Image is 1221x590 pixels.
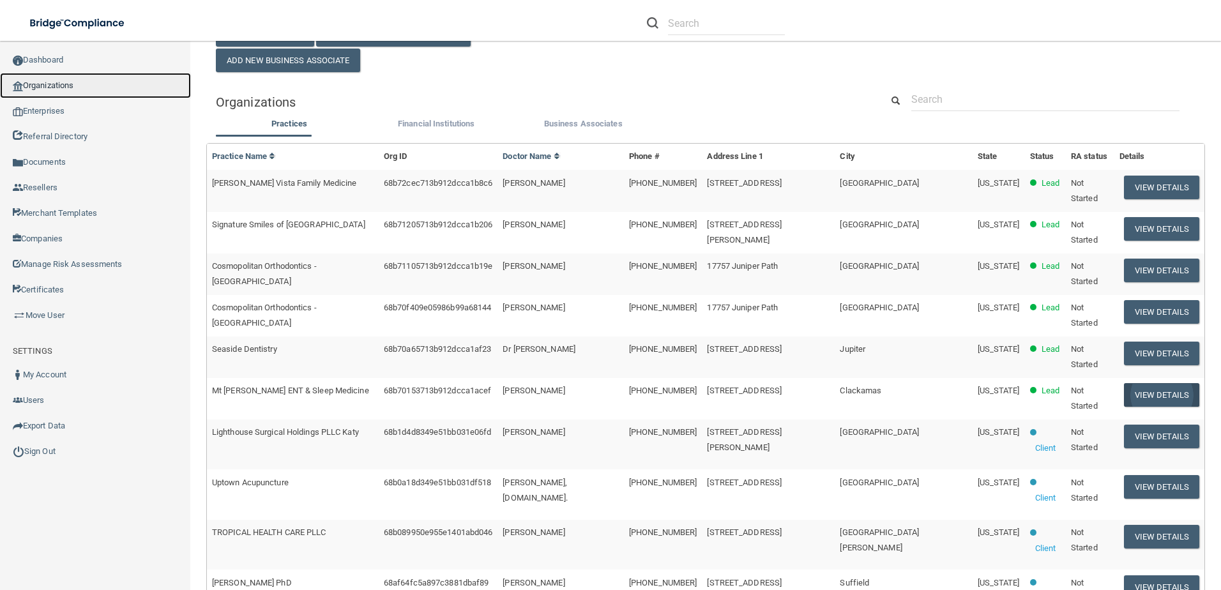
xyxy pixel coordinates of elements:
[1124,217,1199,241] button: View Details
[503,178,565,188] span: [PERSON_NAME]
[1066,144,1114,170] th: RA status
[212,261,317,286] span: Cosmopolitan Orthodontics - [GEOGRAPHIC_DATA]
[216,116,363,135] li: Practices
[978,478,1020,487] span: [US_STATE]
[835,144,972,170] th: City
[840,303,919,312] span: [GEOGRAPHIC_DATA]
[978,527,1020,537] span: [US_STATE]
[840,178,919,188] span: [GEOGRAPHIC_DATA]
[216,49,360,72] button: Add New Business Associate
[978,344,1020,354] span: [US_STATE]
[1042,300,1059,315] p: Lead
[707,478,782,487] span: [STREET_ADDRESS]
[707,261,778,271] span: 17757 Juniper Path
[1071,527,1098,552] span: Not Started
[1124,176,1199,199] button: View Details
[503,261,565,271] span: [PERSON_NAME]
[212,578,292,587] span: [PERSON_NAME] PhD
[384,178,492,188] span: 68b72cec713b912dcca1b8c6
[707,527,782,537] span: [STREET_ADDRESS]
[1042,217,1059,232] p: Lead
[503,427,565,437] span: [PERSON_NAME]
[363,116,510,135] li: Financial Institutions
[384,261,492,271] span: 68b71105713b912dcca1b19e
[707,344,782,354] span: [STREET_ADDRESS]
[384,386,491,395] span: 68b70153713b912dcca1acef
[911,87,1179,111] input: Search
[398,119,474,128] span: Financial Institutions
[384,344,491,354] span: 68b70a65713b912dcca1af23
[1000,499,1206,550] iframe: Drift Widget Chat Controller
[629,427,697,437] span: [PHONE_NUMBER]
[840,578,869,587] span: Suffield
[510,116,656,135] li: Business Associate
[629,478,697,487] span: [PHONE_NUMBER]
[1071,344,1098,369] span: Not Started
[13,344,52,359] label: SETTINGS
[503,478,567,503] span: [PERSON_NAME], [DOMAIN_NAME].
[503,303,565,312] span: [PERSON_NAME]
[13,395,23,405] img: icon-users.e205127d.png
[13,421,23,431] img: icon-export.b9366987.png
[629,578,697,587] span: [PHONE_NUMBER]
[978,303,1020,312] span: [US_STATE]
[1042,259,1059,274] p: Lead
[212,220,365,229] span: Signature Smiles of [GEOGRAPHIC_DATA]
[707,220,782,245] span: [STREET_ADDRESS][PERSON_NAME]
[840,261,919,271] span: [GEOGRAPHIC_DATA]
[19,10,137,36] img: bridge_compliance_login_screen.278c3ca4.svg
[668,11,785,35] input: Search
[1071,386,1098,411] span: Not Started
[702,144,835,170] th: Address Line 1
[629,303,697,312] span: [PHONE_NUMBER]
[13,446,24,457] img: ic_power_dark.7ecde6b1.png
[973,144,1025,170] th: State
[1124,259,1199,282] button: View Details
[1035,490,1056,506] p: Client
[384,427,491,437] span: 68b1d4d8349e51bb031e06fd
[216,95,863,109] h5: Organizations
[212,427,359,437] span: Lighthouse Surgical Holdings PLLC Katy
[840,427,919,437] span: [GEOGRAPHIC_DATA]
[978,261,1020,271] span: [US_STATE]
[629,527,697,537] span: [PHONE_NUMBER]
[840,527,919,552] span: [GEOGRAPHIC_DATA][PERSON_NAME]
[212,178,357,188] span: [PERSON_NAME] Vista Family Medicine
[379,144,497,170] th: Org ID
[1042,176,1059,191] p: Lead
[503,151,560,161] a: Doctor Name
[707,178,782,188] span: [STREET_ADDRESS]
[503,578,565,587] span: [PERSON_NAME]
[707,303,778,312] span: 17757 Juniper Path
[1071,303,1098,328] span: Not Started
[13,81,23,91] img: organization-icon.f8decf85.png
[13,309,26,322] img: briefcase.64adab9b.png
[707,578,782,587] span: [STREET_ADDRESS]
[13,107,23,116] img: enterprise.0d942306.png
[503,344,575,354] span: Dr [PERSON_NAME]
[978,220,1020,229] span: [US_STATE]
[212,527,326,537] span: TROPICAL HEALTH CARE PLLC
[1071,261,1098,286] span: Not Started
[840,344,865,354] span: Jupiter
[1042,342,1059,357] p: Lead
[629,261,697,271] span: [PHONE_NUMBER]
[271,119,307,128] span: Practices
[212,478,289,487] span: Uptown Acupuncture
[516,116,650,132] label: Business Associates
[384,578,489,587] span: 68af64fc5a897c3881dbaf89
[544,119,623,128] span: Business Associates
[1071,220,1098,245] span: Not Started
[629,220,697,229] span: [PHONE_NUMBER]
[978,178,1020,188] span: [US_STATE]
[1124,383,1199,407] button: View Details
[978,386,1020,395] span: [US_STATE]
[840,386,881,395] span: Clackamas
[647,17,658,29] img: ic-search.3b580494.png
[1124,300,1199,324] button: View Details
[840,220,919,229] span: [GEOGRAPHIC_DATA]
[1071,478,1098,503] span: Not Started
[978,578,1020,587] span: [US_STATE]
[212,386,369,395] span: Mt [PERSON_NAME] ENT & Sleep Medicine
[384,220,492,229] span: 68b71205713b912dcca1b206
